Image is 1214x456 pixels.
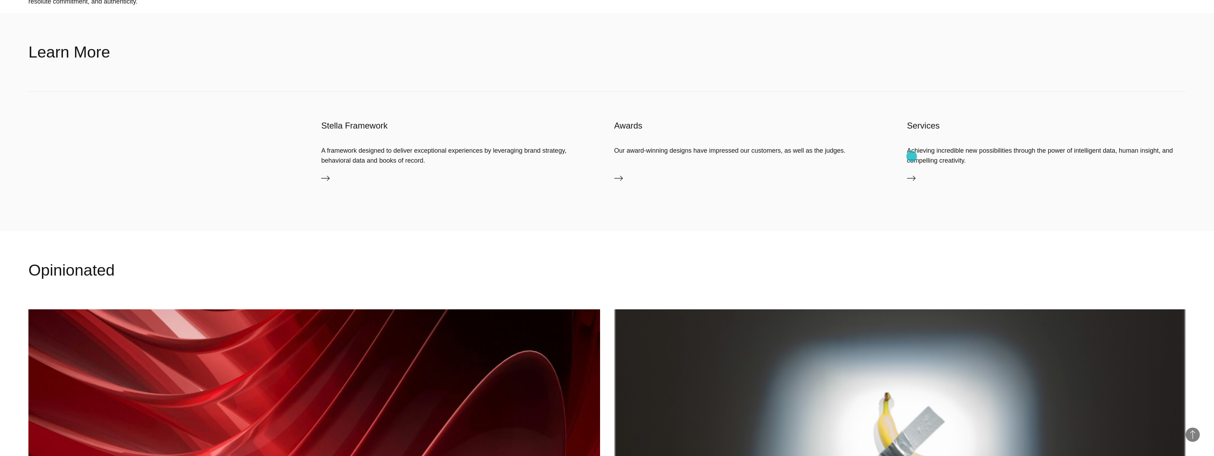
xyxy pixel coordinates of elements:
div: Our award-winning designs have impressed our customers, as well as the judges. [614,146,893,156]
h2: Opinionated [28,260,1186,281]
h3: Stella Framework [321,120,600,131]
h3: Services [907,120,1186,131]
h2: Learn More [28,42,110,63]
div: Achieving incredible new possibilities through the power of intelligent data, human insight, and ... [907,146,1186,165]
div: A framework designed to deliver exceptional experiences by leveraging brand strategy, behavioral ... [321,146,600,165]
button: Back to Top [1186,428,1200,442]
h3: Awards [614,120,893,131]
